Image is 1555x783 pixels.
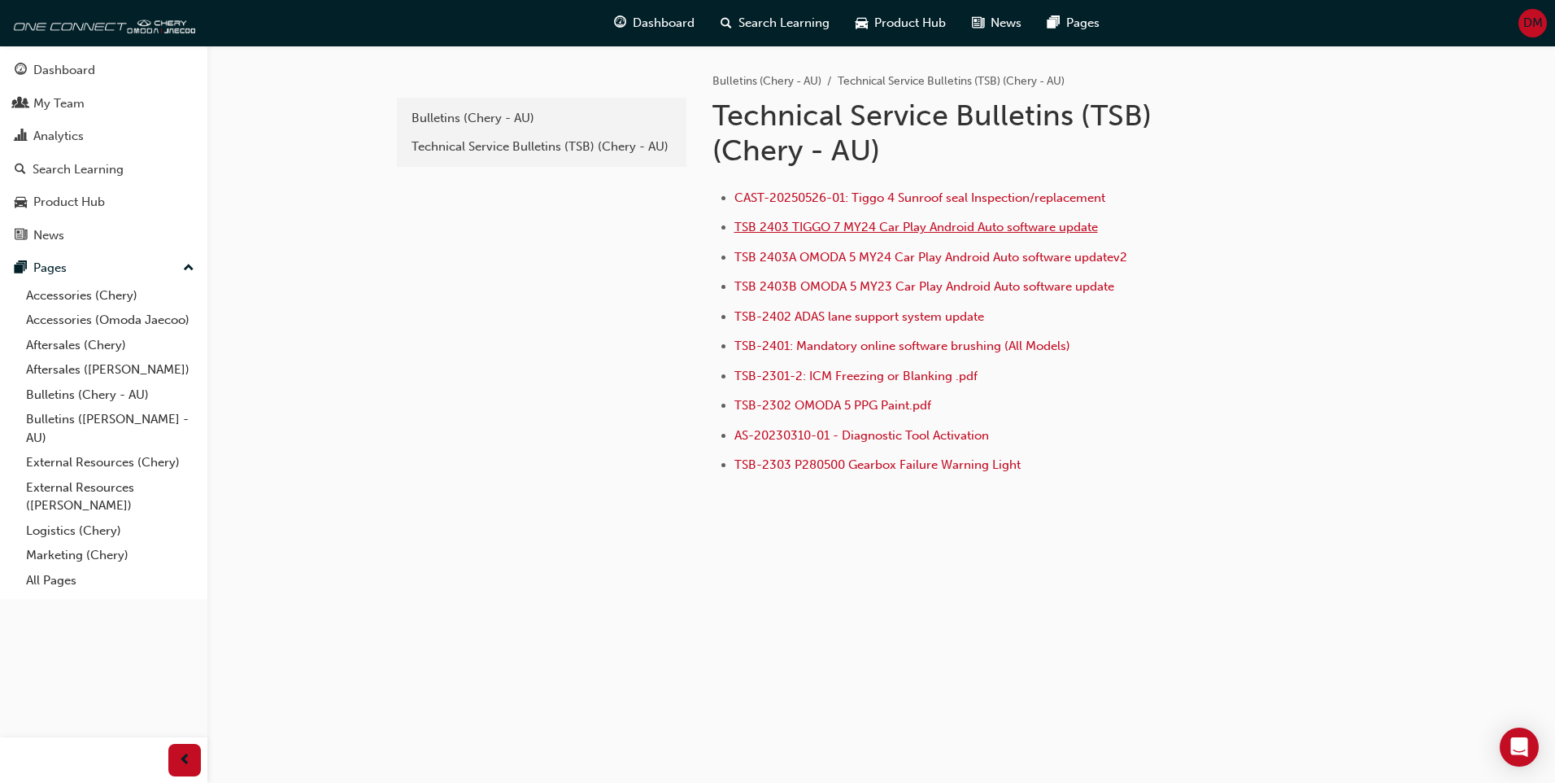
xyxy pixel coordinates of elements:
a: External Resources (Chery) [20,450,201,475]
span: Dashboard [633,14,695,33]
a: car-iconProduct Hub [843,7,959,40]
span: up-icon [183,258,194,279]
span: search-icon [15,163,26,177]
a: Bulletins ([PERSON_NAME] - AU) [20,407,201,450]
span: car-icon [856,13,868,33]
a: TSB 2403A OMODA 5 MY24 Car Play Android Auto software updatev2 [734,250,1127,265]
span: news-icon [972,13,984,33]
span: chart-icon [15,129,27,144]
div: My Team [33,94,85,113]
span: DM [1523,14,1543,33]
button: DashboardMy TeamAnalyticsSearch LearningProduct HubNews [7,52,201,253]
span: car-icon [15,195,27,210]
a: Product Hub [7,187,201,217]
a: All Pages [20,568,201,593]
div: Analytics [33,127,84,146]
a: Logistics (Chery) [20,518,201,544]
span: guage-icon [614,13,626,33]
button: Pages [7,253,201,283]
span: prev-icon [179,750,191,771]
a: Analytics [7,121,201,151]
a: Search Learning [7,155,201,185]
div: Dashboard [33,61,95,80]
div: Search Learning [33,160,124,179]
span: Product Hub [874,14,946,33]
span: Search Learning [738,14,830,33]
a: news-iconNews [959,7,1034,40]
a: TSB-2401: Mandatory online software brushing (All Models) [734,339,1070,353]
a: TSB-2303 P280500 Gearbox Failure Warning Light [734,457,1021,472]
div: News [33,226,64,245]
a: pages-iconPages [1034,7,1113,40]
a: Bulletins (Chery - AU) [20,383,201,408]
span: Pages [1066,14,1100,33]
div: Product Hub [33,193,105,212]
span: search-icon [721,13,732,33]
a: Technical Service Bulletins (TSB) (Chery - AU) [403,133,680,161]
button: DM [1518,9,1547,37]
a: Aftersales ([PERSON_NAME]) [20,357,201,383]
a: Marketing (Chery) [20,543,201,568]
li: Technical Service Bulletins (TSB) (Chery - AU) [838,72,1065,91]
div: Bulletins (Chery - AU) [412,109,672,128]
span: news-icon [15,229,27,243]
a: TSB 2403 TIGGO 7 MY24 Car Play Android Auto software update [734,220,1098,234]
div: Technical Service Bulletins (TSB) (Chery - AU) [412,138,672,156]
a: News [7,221,201,251]
a: Accessories (Omoda Jaecoo) [20,308,201,333]
a: External Resources ([PERSON_NAME]) [20,475,201,518]
h1: Technical Service Bulletins (TSB) (Chery - AU) [712,98,1246,168]
a: Bulletins (Chery - AU) [712,74,821,88]
a: CAST-20250526-01: Tiggo 4 Sunroof seal Inspection/replacement [734,190,1105,205]
a: guage-iconDashboard [601,7,708,40]
a: TSB-2302 OMODA 5 PPG Paint.pdf [734,398,931,413]
span: pages-icon [1048,13,1060,33]
a: TSB-2301-2: ICM Freezing or Blanking .pdf [734,369,978,383]
img: oneconnect [8,7,195,39]
a: AS-20230310-01 - Diagnostic Tool Activation [734,428,989,443]
div: Pages [33,259,67,278]
a: Dashboard [7,55,201,85]
div: Open Intercom Messenger [1500,728,1539,767]
a: Aftersales (Chery) [20,333,201,358]
a: Bulletins (Chery - AU) [403,104,680,133]
a: TSB-2402 ADAS lane support system update [734,309,984,324]
a: My Team [7,89,201,119]
a: TSB 2403B OMODA 5 MY23 Car Play Android Auto software update [734,279,1114,294]
span: News [991,14,1021,33]
span: guage-icon [15,63,27,78]
a: search-iconSearch Learning [708,7,843,40]
a: Accessories (Chery) [20,283,201,308]
span: pages-icon [15,261,27,276]
span: people-icon [15,97,27,112]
